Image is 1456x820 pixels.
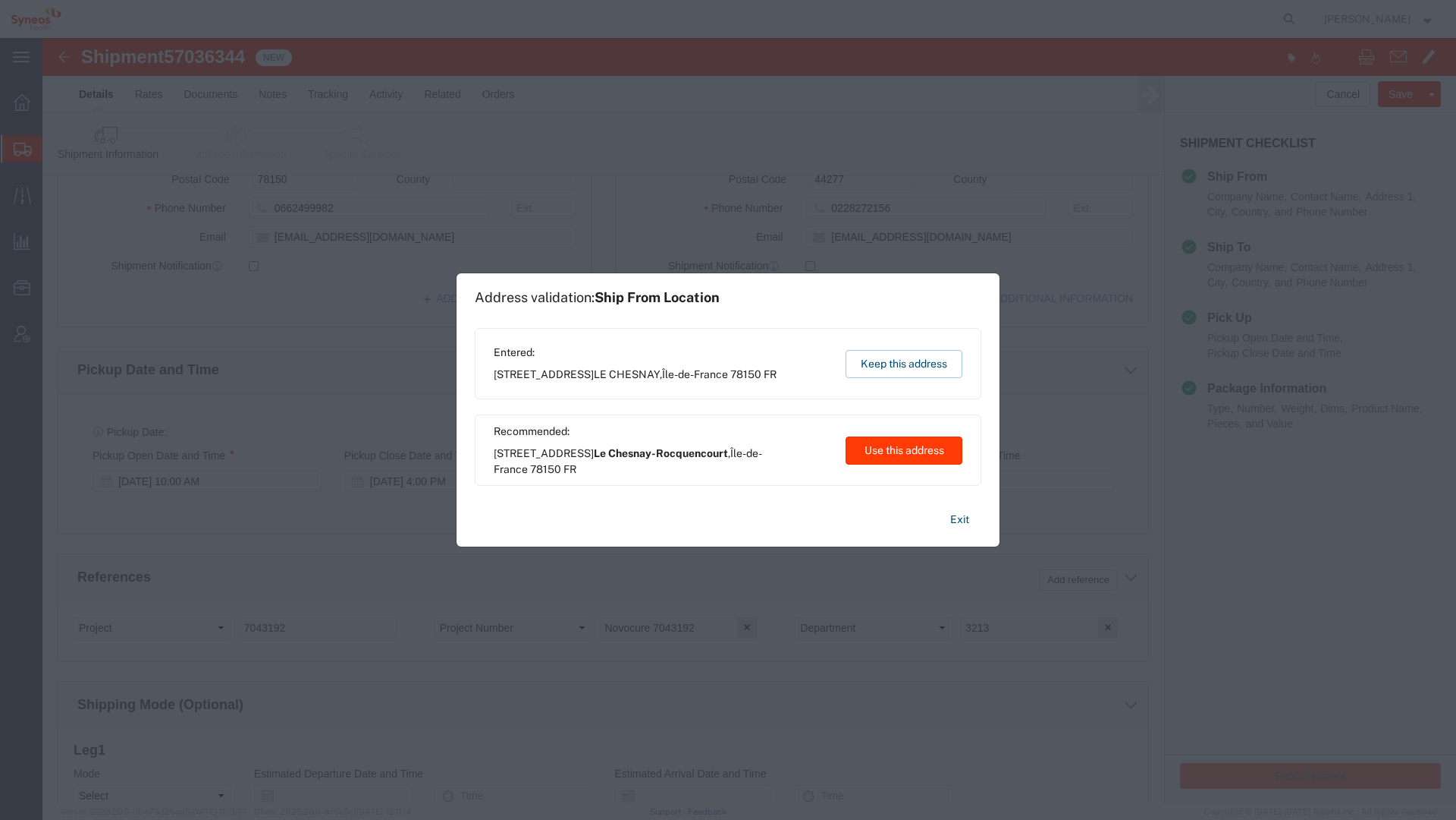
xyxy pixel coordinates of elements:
span: [STREET_ADDRESS] , [494,367,777,383]
span: LE CHESNAY [594,368,660,380]
button: Use this address [846,437,962,465]
button: Keep this address [846,350,962,378]
h1: Address validation: [475,289,720,306]
span: Le Chesnay-Rocquencourt [594,447,728,459]
span: Île-de-France [662,368,728,380]
span: 78150 [530,463,561,475]
span: Ship From Location [595,289,720,305]
span: FR [563,463,576,475]
span: [STREET_ADDRESS] , [494,446,831,478]
span: Île-de-France [494,447,762,475]
span: FR [764,368,777,380]
button: Exit [938,506,981,533]
span: Entered: [494,345,777,361]
span: Recommended: [494,424,831,440]
span: 78150 [730,368,761,380]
